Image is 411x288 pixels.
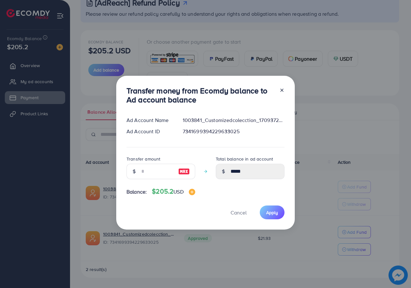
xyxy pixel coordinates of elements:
label: Transfer amount [127,156,160,162]
div: Ad Account ID [121,128,178,135]
h4: $205.2 [152,188,195,196]
button: Apply [260,205,284,219]
button: Cancel [223,205,255,219]
span: USD [173,188,183,195]
span: Cancel [231,209,247,216]
img: image [178,168,190,175]
div: 7341699394229633025 [178,128,290,135]
label: Total balance in ad account [216,156,273,162]
div: Ad Account Name [121,117,178,124]
span: Balance: [127,188,147,196]
h3: Transfer money from Ecomdy balance to Ad account balance [127,86,274,105]
div: 1003841_Customizedcolecction_1709372613954 [178,117,290,124]
span: Apply [266,209,278,216]
img: image [189,189,195,195]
